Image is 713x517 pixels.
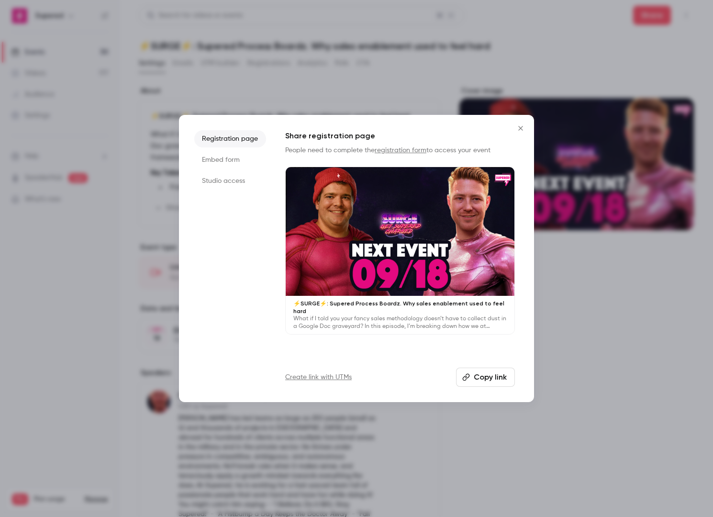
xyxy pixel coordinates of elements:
li: Registration page [194,130,266,147]
h1: Share registration page [285,130,515,142]
button: Close [511,119,530,138]
a: Create link with UTMs [285,372,352,382]
a: ⚡️SURGE⚡️: Supered Process Boardz. Why sales enablement used to feel hardWhat if I told you your ... [285,167,515,335]
p: What if I told you your fancy sales methodology doesn’t have to collect dust in a Google Doc grav... [293,315,507,330]
p: People need to complete the to access your event [285,146,515,155]
a: registration form [375,147,426,154]
button: Copy link [456,368,515,387]
li: Embed form [194,151,266,169]
p: ⚡️SURGE⚡️: Supered Process Boardz. Why sales enablement used to feel hard [293,300,507,315]
li: Studio access [194,172,266,190]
